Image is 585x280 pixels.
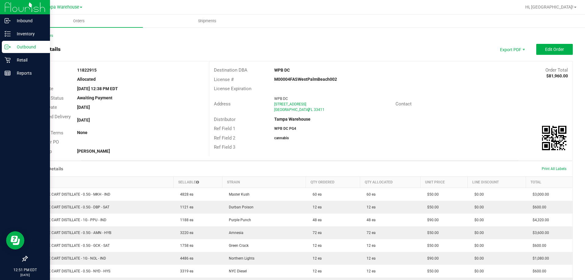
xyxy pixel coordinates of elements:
[77,118,90,122] strong: [DATE]
[77,68,97,73] strong: 11822915
[42,5,79,10] span: Tampa Warehouse
[471,192,484,197] span: $0.00
[274,136,289,140] strong: cannabis
[310,269,322,273] span: 12 ea
[363,269,376,273] span: 12 ea
[545,47,564,52] span: Edit Order
[424,192,439,197] span: $50.00
[177,243,193,248] span: 1758 ea
[31,269,110,273] span: FT - VAPE CART DISTILLATE - 0.5G - NYD - HYS
[530,218,549,222] span: $4,320.00
[5,31,11,37] inline-svg: Inventory
[65,18,93,24] span: Orders
[177,256,193,261] span: 4486 ea
[310,243,322,248] span: 12 ea
[542,126,566,150] img: Scan me!
[5,18,11,24] inline-svg: Inbound
[424,205,439,209] span: $50.00
[363,243,376,248] span: 12 ea
[214,77,234,82] span: License #
[77,149,110,154] strong: [PERSON_NAME]
[471,256,484,261] span: $0.00
[306,177,360,188] th: Qty Ordered
[310,231,322,235] span: 72 ea
[424,269,439,273] span: $50.00
[314,108,324,112] span: 33411
[530,256,549,261] span: $1,080.00
[363,231,376,235] span: 72 ea
[226,205,253,209] span: Durban Poison
[31,256,106,261] span: FT - VAPE CART DISTILLATE - 1G - NOL - IND
[77,95,112,100] strong: Awaiting Payment
[222,177,306,188] th: Strain
[526,177,573,188] th: Total
[274,108,309,112] span: [GEOGRAPHIC_DATA]
[77,130,87,135] strong: None
[310,218,322,222] span: 48 ea
[31,192,110,197] span: FT - VAPE CART DISTILLATE - 0.5G - MKH - IND
[546,73,568,78] strong: $81,960.00
[471,269,484,273] span: $0.00
[214,126,235,131] span: Ref Field 1
[5,44,11,50] inline-svg: Outbound
[310,256,322,261] span: 12 ea
[424,243,439,248] span: $50.00
[214,86,251,91] span: License Expiration
[525,5,573,9] span: Hi, [GEOGRAPHIC_DATA]!
[468,177,526,188] th: Line Discount
[424,231,439,235] span: $50.00
[363,192,376,197] span: 60 ea
[530,192,549,197] span: $3,000.00
[360,177,420,188] th: Qty Allocated
[31,231,111,235] span: FT - VAPE CART DISTILLATE - 0.5G - AMN - HYB
[363,218,376,222] span: 48 ea
[11,56,47,64] p: Retail
[542,126,566,150] qrcode: 11822915
[395,101,412,107] span: Contact
[11,43,47,51] p: Outbound
[77,77,96,82] strong: Allocated
[494,44,530,55] li: Export PDF
[545,67,568,73] span: Order Total
[226,231,243,235] span: Amnesia
[6,231,24,250] iframe: Resource center
[177,218,193,222] span: 1188 ea
[274,68,290,73] strong: WPB DC
[274,77,337,82] strong: M00004FASWestPalmBeach002
[424,218,439,222] span: $90.00
[32,114,71,126] span: Requested Delivery Date
[308,108,309,112] span: ,
[177,192,193,197] span: 4828 ea
[274,97,288,101] span: WPB DC
[77,105,90,110] strong: [DATE]
[15,15,143,27] a: Orders
[3,267,47,273] p: 12:51 PM EDT
[214,101,231,107] span: Address
[31,218,106,222] span: FT - VAPE CART DISTILLATE - 1G - PPU - IND
[31,205,109,209] span: FT - VAPE CART DISTILLATE - 0.5G - DBP - SAT
[214,135,235,141] span: Ref Field 2
[11,30,47,37] p: Inventory
[471,231,484,235] span: $0.00
[226,218,251,222] span: Purple Punch
[471,218,484,222] span: $0.00
[31,243,110,248] span: FT - VAPE CART DISTILLATE - 0.5G - GCK - SAT
[143,15,271,27] a: Shipments
[190,18,225,24] span: Shipments
[420,177,468,188] th: Unit Price
[274,102,306,106] span: [STREET_ADDRESS]
[226,269,247,273] span: NYC Diesel
[214,67,247,73] span: Destination DBA
[11,69,47,77] p: Reports
[226,243,249,248] span: Green Crack
[530,269,546,273] span: $600.00
[77,86,118,91] strong: [DATE] 12:38 PM EDT
[11,17,47,24] p: Inbound
[363,205,376,209] span: 12 ea
[542,167,566,171] span: Print All Labels
[471,205,484,209] span: $0.00
[310,192,322,197] span: 60 ea
[363,256,376,261] span: 12 ea
[309,108,313,112] span: FL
